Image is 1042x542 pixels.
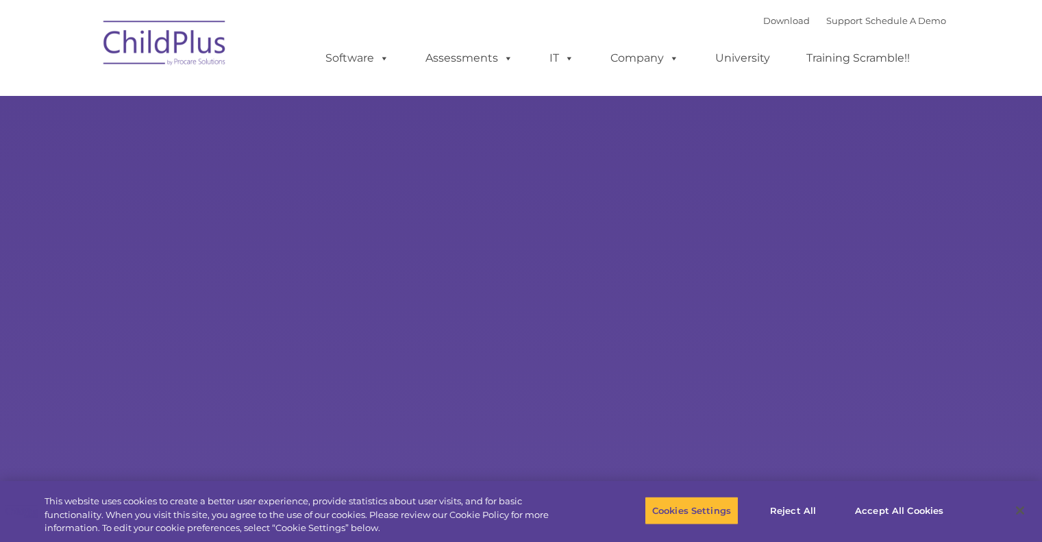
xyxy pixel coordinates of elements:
button: Close [1005,495,1035,526]
div: This website uses cookies to create a better user experience, provide statistics about user visit... [45,495,573,535]
a: Schedule A Demo [865,15,946,26]
a: Software [312,45,403,72]
img: ChildPlus by Procare Solutions [97,11,234,79]
button: Accept All Cookies [847,496,951,525]
a: Company [597,45,693,72]
button: Cookies Settings [645,496,739,525]
a: Training Scramble!! [793,45,923,72]
a: University [702,45,784,72]
a: IT [536,45,588,72]
button: Reject All [750,496,836,525]
a: Download [763,15,810,26]
font: | [763,15,946,26]
a: Support [826,15,863,26]
a: Assessments [412,45,527,72]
